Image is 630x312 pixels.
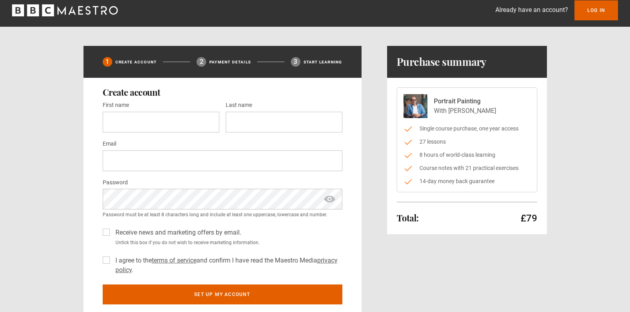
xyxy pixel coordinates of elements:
[103,101,129,110] label: First name
[103,139,116,149] label: Email
[397,55,487,68] h1: Purchase summary
[403,124,531,133] li: Single course purchase, one year access
[495,5,568,15] p: Already have an account?
[397,213,419,223] h2: Total:
[209,59,251,65] p: Payment details
[323,189,336,209] span: show password
[403,177,531,186] li: 14-day money back guarantee
[112,228,241,237] label: Receive news and marketing offers by email.
[574,0,618,20] a: Log In
[434,106,496,116] p: With [PERSON_NAME]
[197,57,206,67] div: 2
[103,178,128,188] label: Password
[115,59,157,65] p: Create Account
[521,212,537,225] p: £79
[304,59,342,65] p: Start learning
[112,239,342,246] small: Untick this box if you do not wish to receive marketing information.
[112,256,342,275] label: I agree to the and confirm I have read the Maestro Media .
[12,4,118,16] svg: BBC Maestro
[103,57,112,67] div: 1
[403,138,531,146] li: 27 lessons
[103,87,342,97] h2: Create account
[403,151,531,159] li: 8 hours of world-class learning
[291,57,300,67] div: 3
[152,257,197,264] a: terms of service
[226,101,252,110] label: Last name
[403,164,531,172] li: Course notes with 21 practical exercises
[103,211,342,218] small: Password must be at least 8 characters long and include at least one uppercase, lowercase and num...
[103,284,342,304] button: Set up my account
[434,97,496,106] p: Portrait Painting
